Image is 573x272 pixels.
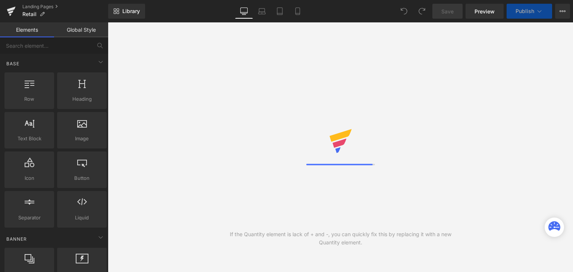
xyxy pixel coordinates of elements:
button: Undo [397,4,411,19]
span: Text Block [7,135,52,143]
a: Landing Pages [22,4,108,10]
span: Image [59,135,104,143]
span: Row [7,95,52,103]
a: Desktop [235,4,253,19]
span: Liquid [59,214,104,222]
span: Save [441,7,454,15]
a: New Library [108,4,145,19]
span: Publish [516,8,534,14]
a: Preview [466,4,504,19]
span: Banner [6,235,28,243]
span: Base [6,60,20,67]
a: Tablet [271,4,289,19]
span: Icon [7,174,52,182]
a: Laptop [253,4,271,19]
button: Publish [507,4,552,19]
a: Mobile [289,4,307,19]
span: Heading [59,95,104,103]
span: Library [122,8,140,15]
span: Separator [7,214,52,222]
button: More [555,4,570,19]
span: Button [59,174,104,182]
button: Redo [414,4,429,19]
span: Preview [475,7,495,15]
div: If the Quantity element is lack of + and -, you can quickly fix this by replacing it with a new Q... [224,230,457,247]
a: Global Style [54,22,108,37]
span: Retail [22,11,37,17]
